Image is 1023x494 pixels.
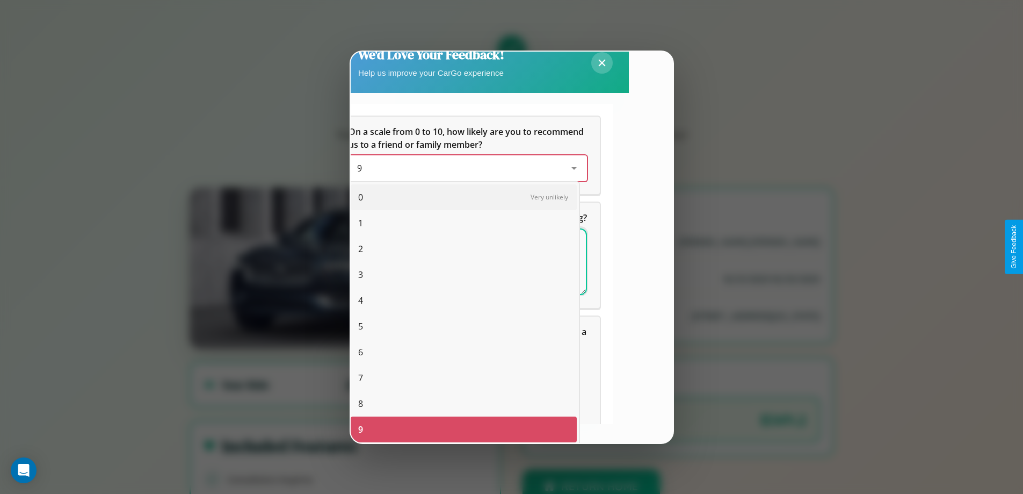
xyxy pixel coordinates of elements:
div: 3 [351,262,577,288]
span: On a scale from 0 to 10, how likely are you to recommend us to a friend or family member? [349,126,586,151]
div: Open Intercom Messenger [11,457,37,483]
h5: On a scale from 0 to 10, how likely are you to recommend us to a friend or family member? [349,125,587,151]
div: 4 [351,288,577,313]
div: 10 [351,442,577,468]
div: 8 [351,391,577,417]
h2: We'd Love Your Feedback! [358,46,504,63]
p: Help us improve your CarGo experience [358,66,504,80]
div: On a scale from 0 to 10, how likely are you to recommend us to a friend or family member? [336,117,600,194]
div: 7 [351,365,577,391]
div: 9 [351,417,577,442]
div: 0 [351,184,577,210]
div: 1 [351,210,577,236]
span: 6 [358,346,363,359]
span: 4 [358,294,363,307]
div: On a scale from 0 to 10, how likely are you to recommend us to a friend or family member? [349,155,587,181]
span: Very unlikely [531,192,568,202]
div: 5 [351,313,577,339]
span: 1 [358,217,363,230]
span: 5 [358,320,363,333]
span: 0 [358,191,363,204]
span: Which of the following features do you value the most in a vehicle? [349,326,589,350]
span: 9 [357,162,362,174]
span: 2 [358,242,363,255]
span: 8 [358,397,363,410]
div: 6 [351,339,577,365]
span: 3 [358,268,363,281]
span: 9 [358,423,363,436]
div: Give Feedback [1010,225,1018,269]
span: What can we do to make your experience more satisfying? [349,212,587,224]
span: 7 [358,371,363,384]
div: 2 [351,236,577,262]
